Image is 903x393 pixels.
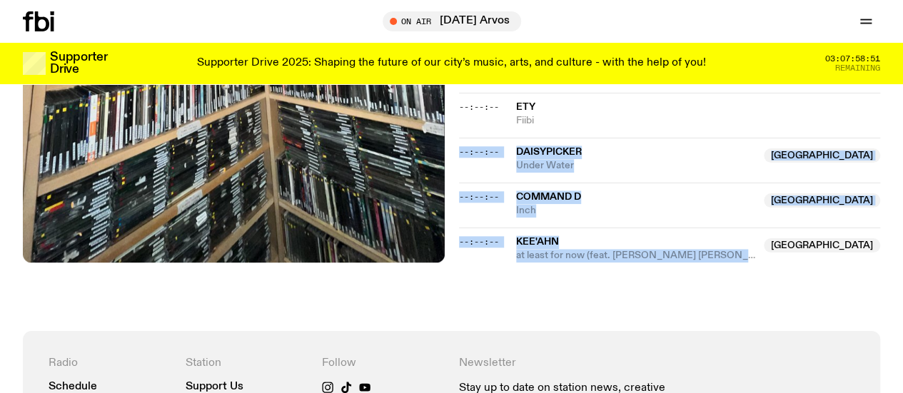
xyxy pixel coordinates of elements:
[516,102,535,112] span: Ety
[764,148,880,163] span: [GEOGRAPHIC_DATA]
[186,357,308,370] h4: Station
[835,64,880,72] span: Remaining
[459,236,499,247] span: --:--:--
[50,51,107,76] h3: Supporter Drive
[459,146,499,158] span: --:--:--
[49,357,171,370] h4: Radio
[516,237,559,247] span: Kee'ahn
[516,204,756,218] span: Inch
[516,114,881,128] span: Fiibi
[764,238,880,252] span: [GEOGRAPHIC_DATA]
[516,192,581,202] span: Command D
[459,101,499,113] span: --:--:--
[764,193,880,208] span: [GEOGRAPHIC_DATA]
[459,191,499,203] span: --:--:--
[49,382,97,392] a: Schedule
[383,11,521,31] button: On Air[DATE] Arvos
[516,249,756,262] span: at least for now (feat. [PERSON_NAME] [PERSON_NAME] & [PERSON_NAME])
[516,147,582,157] span: Daisypicker
[197,57,706,70] p: Supporter Drive 2025: Shaping the future of our city’s music, arts, and culture - with the help o...
[825,55,880,63] span: 03:07:58:51
[459,357,718,370] h4: Newsletter
[186,382,243,392] a: Support Us
[322,357,445,370] h4: Follow
[516,159,756,173] span: Under Water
